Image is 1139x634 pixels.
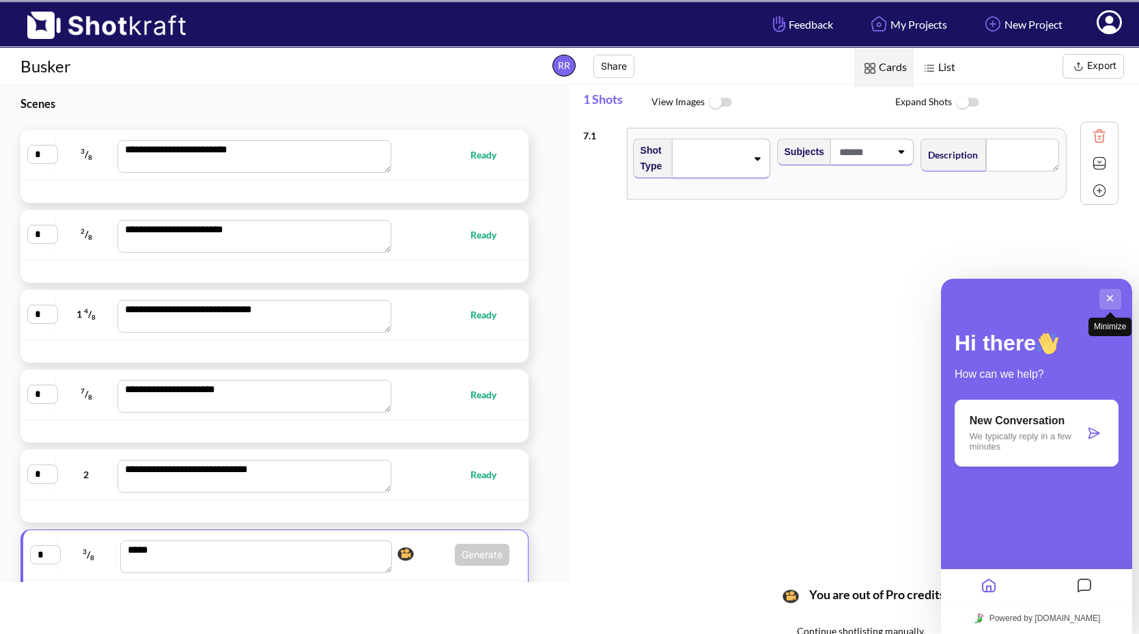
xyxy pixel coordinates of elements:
[470,387,510,402] span: Ready
[552,55,576,77] span: RR
[593,55,634,78] button: Share
[921,143,978,166] span: Description
[59,303,114,325] span: 1 /
[920,59,938,77] img: List Icon
[470,227,510,243] span: Ready
[59,143,114,165] span: /
[895,88,1139,118] span: Expand Shots
[583,121,620,143] div: 7 . 1
[857,6,957,42] a: My Projects
[1089,153,1110,174] img: Expand Icon
[84,307,88,315] span: 4
[583,85,651,121] span: 1 Shots
[770,12,789,36] img: Hand Icon
[455,544,509,566] button: Generate
[914,49,962,87] span: List
[90,553,94,562] span: 8
[770,16,833,32] span: Feedback
[20,96,535,111] h3: Scenes
[861,59,879,77] img: Card Icon
[778,141,824,163] span: Subjects
[92,313,96,321] span: 8
[470,467,510,482] span: Ready
[81,227,85,235] span: 2
[779,586,802,607] img: Camera Icon
[854,49,914,87] span: Cards
[61,544,117,566] span: /
[394,544,417,564] img: Camera Icon
[88,233,92,241] span: 8
[634,139,666,178] span: Shot Type
[59,467,114,482] span: 2
[81,147,85,155] span: 3
[1089,180,1110,201] img: Add Icon
[971,6,1073,42] a: New Project
[941,279,1132,634] iframe: chat widget
[59,223,114,245] span: /
[88,153,92,161] span: 8
[981,12,1004,36] img: Add Icon
[802,587,945,622] span: You are out of Pro credits
[1089,126,1110,146] img: Trash Icon
[867,12,890,36] img: Home Icon
[470,307,510,322] span: Ready
[83,547,87,555] span: 3
[59,383,114,405] span: /
[88,393,92,401] span: 8
[583,121,1119,206] div: 7.1Shot TypeSubjectsDescriptionTrash IconExpand IconAdd Icon
[470,147,510,163] span: Ready
[952,88,983,118] img: ToggleOff Icon
[1070,58,1087,75] img: Export Icon
[81,387,85,395] span: 7
[1063,54,1124,79] button: Export
[705,88,735,118] img: ToggleOff Icon
[651,88,895,118] span: View Images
